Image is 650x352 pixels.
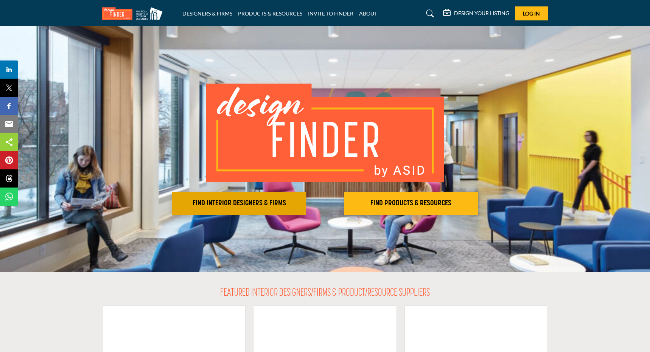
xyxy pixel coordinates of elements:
a: Search [419,8,439,20]
img: Site Logo [102,7,166,20]
button: FIND INTERIOR DESIGNERS & FIRMS [172,192,306,215]
span: Log In [523,10,540,17]
img: image [206,84,444,182]
h2: FEATURED INTERIOR DESIGNERS/FIRMS & PRODUCT/RESOURCE SUPPLIERS [220,287,430,300]
button: Log In [515,6,548,20]
button: FIND PRODUCTS & RESOURCES [344,192,478,215]
a: INVITE TO FINDER [308,10,353,17]
div: DESIGN YOUR LISTING [443,9,509,18]
h2: FIND PRODUCTS & RESOURCES [346,199,476,208]
h5: DESIGN YOUR LISTING [454,10,509,17]
h2: FIND INTERIOR DESIGNERS & FIRMS [174,199,304,208]
a: DESIGNERS & FIRMS [182,10,232,17]
a: PRODUCTS & RESOURCES [238,10,302,17]
a: ABOUT [359,10,377,17]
